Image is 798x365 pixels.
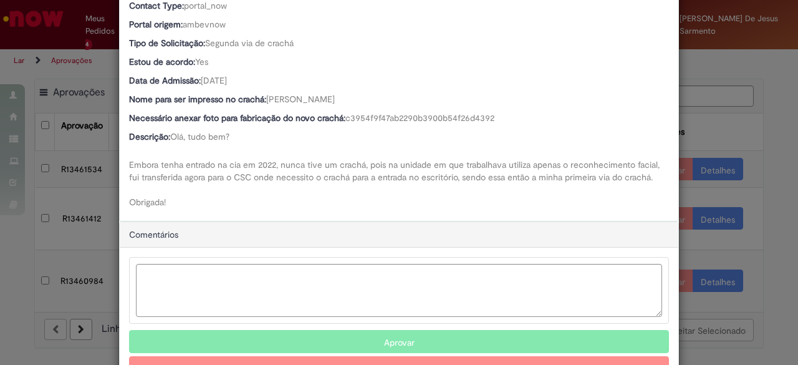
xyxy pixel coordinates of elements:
[129,131,662,208] span: Olá, tudo bem? Embora tenha entrado na cia em 2022, nunca tive um crachá, pois na unidade em que ...
[129,19,183,30] b: Portal origem:
[129,37,205,49] b: Tipo de Solicitação:
[201,75,227,86] span: [DATE]
[129,56,195,67] b: Estou de acordo:
[195,56,208,67] span: Yes
[129,131,170,142] b: Descrição:
[205,37,294,49] span: Segunda via de crachá
[129,229,178,240] font: Comentários
[183,19,226,30] span: ambevnow
[345,112,494,124] span: c3954f9f47ab2290b3900b54f26d4392
[129,112,345,124] b: Necessário anexar foto para fabricação do novo crachá:
[129,94,266,105] b: Nome para ser impresso no crachá:
[129,75,201,86] b: Data de Admissão:
[129,330,669,353] button: Aprovar
[384,337,415,348] font: Aprovar
[266,94,335,105] span: [PERSON_NAME]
